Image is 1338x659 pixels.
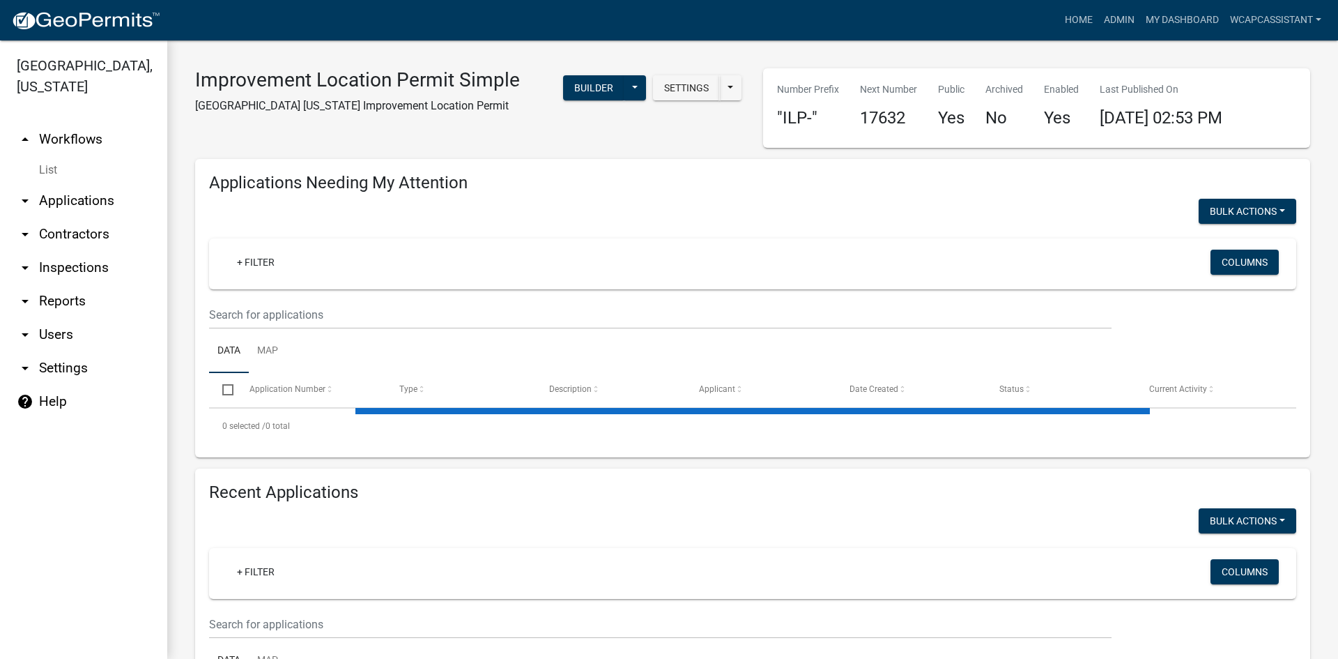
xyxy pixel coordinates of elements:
[1210,559,1279,584] button: Columns
[1044,108,1079,128] h4: Yes
[209,483,1296,503] h4: Recent Applications
[236,373,385,407] datatable-header-cell: Application Number
[17,259,33,276] i: arrow_drop_down
[209,610,1112,639] input: Search for applications
[938,108,964,128] h4: Yes
[222,421,266,431] span: 0 selected /
[17,360,33,377] i: arrow_drop_down
[938,82,964,97] p: Public
[209,173,1296,193] h4: Applications Needing My Attention
[1100,82,1222,97] p: Last Published On
[860,82,917,97] p: Next Number
[563,75,624,100] button: Builder
[226,559,286,584] a: + Filter
[985,108,1023,128] h4: No
[849,384,898,394] span: Date Created
[686,373,836,407] datatable-header-cell: Applicant
[999,384,1024,394] span: Status
[536,373,686,407] datatable-header-cell: Description
[777,108,839,128] h4: "ILP-"
[17,326,33,343] i: arrow_drop_down
[399,384,417,394] span: Type
[860,108,917,128] h4: 17632
[1224,7,1327,33] a: wcapcassistant
[1140,7,1224,33] a: My Dashboard
[17,131,33,148] i: arrow_drop_up
[777,82,839,97] p: Number Prefix
[17,393,33,410] i: help
[209,373,236,407] datatable-header-cell: Select
[17,226,33,243] i: arrow_drop_down
[249,384,325,394] span: Application Number
[836,373,985,407] datatable-header-cell: Date Created
[1059,7,1098,33] a: Home
[386,373,536,407] datatable-header-cell: Type
[209,409,1296,444] div: 0 total
[1199,199,1296,224] button: Bulk Actions
[226,250,286,275] a: + Filter
[985,82,1023,97] p: Archived
[1210,250,1279,275] button: Columns
[549,384,592,394] span: Description
[209,329,249,374] a: Data
[195,68,520,92] h3: Improvement Location Permit Simple
[209,301,1112,329] input: Search for applications
[699,384,735,394] span: Applicant
[1044,82,1079,97] p: Enabled
[1136,373,1286,407] datatable-header-cell: Current Activity
[986,373,1136,407] datatable-header-cell: Status
[249,329,286,374] a: Map
[1149,384,1207,394] span: Current Activity
[17,293,33,310] i: arrow_drop_down
[17,192,33,209] i: arrow_drop_down
[1100,108,1222,128] span: [DATE] 02:53 PM
[653,75,720,100] button: Settings
[1199,508,1296,533] button: Bulk Actions
[1098,7,1140,33] a: Admin
[195,98,520,114] p: [GEOGRAPHIC_DATA] [US_STATE] Improvement Location Permit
